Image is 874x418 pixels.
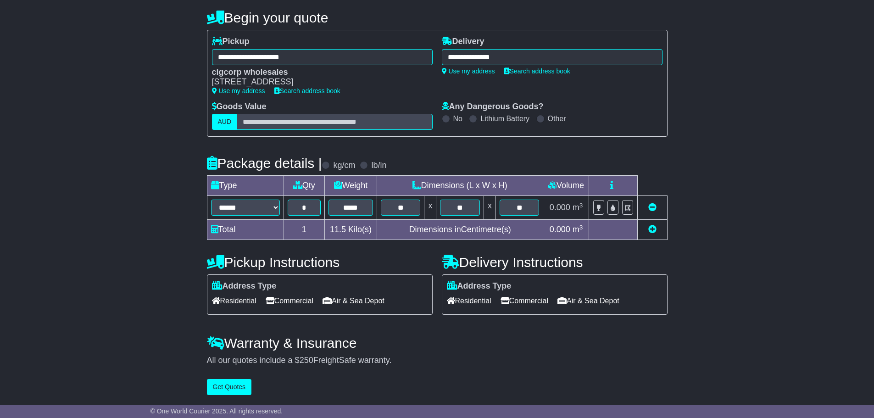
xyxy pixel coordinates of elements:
sup: 3 [579,224,583,231]
div: cigcorp wholesales [212,67,423,78]
a: Search address book [274,87,340,95]
h4: Package details | [207,156,322,171]
div: [STREET_ADDRESS] [212,77,423,87]
span: © One World Courier 2025. All rights reserved. [150,407,283,415]
h4: Warranty & Insurance [207,335,668,351]
h4: Begin your quote [207,10,668,25]
span: 0.000 [550,225,570,234]
td: Qty [284,176,324,196]
label: No [453,114,462,123]
span: Commercial [501,294,548,308]
label: Other [548,114,566,123]
label: Address Type [447,281,512,291]
td: 1 [284,220,324,240]
td: Total [207,220,284,240]
td: x [424,196,436,220]
label: AUD [212,114,238,130]
label: Delivery [442,37,484,47]
a: Remove this item [648,203,657,212]
td: Volume [543,176,589,196]
a: Add new item [648,225,657,234]
label: Lithium Battery [480,114,529,123]
span: 11.5 [330,225,346,234]
span: 0.000 [550,203,570,212]
span: Air & Sea Depot [557,294,619,308]
label: Goods Value [212,102,267,112]
td: Dimensions in Centimetre(s) [377,220,543,240]
td: Type [207,176,284,196]
span: m [573,225,583,234]
h4: Delivery Instructions [442,255,668,270]
sup: 3 [579,202,583,209]
a: Search address book [504,67,570,75]
td: Dimensions (L x W x H) [377,176,543,196]
td: Kilo(s) [324,220,377,240]
span: m [573,203,583,212]
label: Address Type [212,281,277,291]
span: Residential [212,294,256,308]
td: Weight [324,176,377,196]
span: Commercial [266,294,313,308]
a: Use my address [212,87,265,95]
span: Air & Sea Depot [323,294,384,308]
h4: Pickup Instructions [207,255,433,270]
div: All our quotes include a $ FreightSafe warranty. [207,356,668,366]
td: x [484,196,495,220]
label: Any Dangerous Goods? [442,102,544,112]
label: Pickup [212,37,250,47]
label: lb/in [371,161,386,171]
label: kg/cm [333,161,355,171]
span: 250 [300,356,313,365]
span: Residential [447,294,491,308]
button: Get Quotes [207,379,252,395]
a: Use my address [442,67,495,75]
